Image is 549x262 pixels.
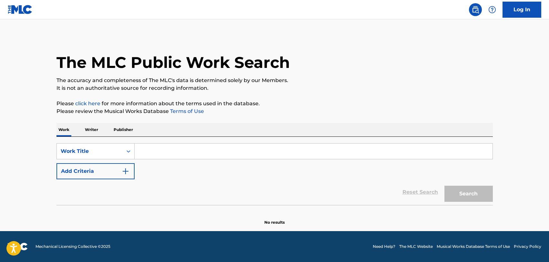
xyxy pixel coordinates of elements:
[373,244,395,249] a: Need Help?
[8,5,33,14] img: MLC Logo
[469,3,482,16] a: Public Search
[514,244,541,249] a: Privacy Policy
[169,108,204,114] a: Terms of Use
[56,53,290,72] h1: The MLC Public Work Search
[56,100,493,108] p: Please for more information about the terms used in the database.
[264,212,285,225] p: No results
[503,2,541,18] a: Log In
[517,231,549,262] div: チャットウィジェット
[56,143,493,205] form: Search Form
[472,6,479,14] img: search
[437,244,510,249] a: Musical Works Database Terms of Use
[56,163,135,179] button: Add Criteria
[56,123,71,136] p: Work
[112,123,135,136] p: Publisher
[75,100,100,107] a: click here
[517,231,549,262] iframe: Chat Widget
[83,123,100,136] p: Writer
[488,6,496,14] img: help
[399,244,433,249] a: The MLC Website
[36,244,110,249] span: Mechanical Licensing Collective © 2025
[56,84,493,92] p: It is not an authoritative source for recording information.
[56,77,493,84] p: The accuracy and completeness of The MLC's data is determined solely by our Members.
[61,147,119,155] div: Work Title
[486,3,499,16] div: Help
[122,167,129,175] img: 9d2ae6d4665cec9f34b9.svg
[56,108,493,115] p: Please review the Musical Works Database
[8,243,28,250] img: logo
